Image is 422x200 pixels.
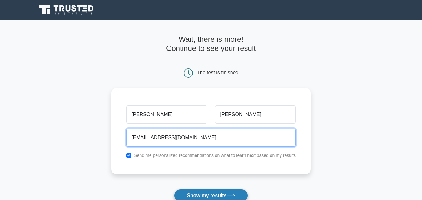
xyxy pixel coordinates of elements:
input: First name [126,105,207,124]
h4: Wait, there is more! Continue to see your result [111,35,311,53]
div: The test is finished [197,70,238,75]
label: Send me personalized recommendations on what to learn next based on my results [134,153,296,158]
input: Email [126,129,296,147]
input: Last name [215,105,296,124]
